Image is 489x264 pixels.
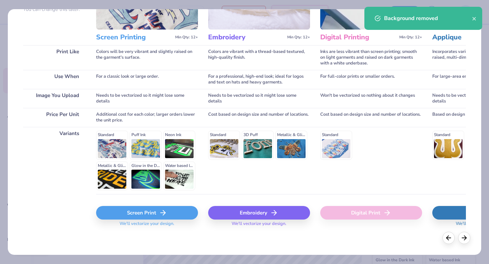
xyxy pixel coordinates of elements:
span: Min Qty: 12+ [287,35,310,40]
div: Needs to be vectorized so it might lose some details [208,89,310,108]
div: Cost based on design size and number of locations. [208,108,310,127]
h3: Screen Printing [96,33,173,42]
span: Min Qty: 12+ [175,35,198,40]
div: Print Like [23,45,86,70]
p: You can change this later. [23,6,86,12]
div: Image You Upload [23,89,86,108]
div: Variants [23,127,86,194]
div: For full-color prints or smaller orders. [320,70,422,89]
div: For a classic look or large order. [96,70,198,89]
span: Min Qty: 12+ [399,35,422,40]
div: Needs to be vectorized so it might lose some details [96,89,198,108]
span: We'll vectorize your design. [229,221,289,231]
div: Embroidery [208,206,310,220]
span: We'll vectorize your design. [117,221,177,231]
div: Colors will be very vibrant and slightly raised on the garment's surface. [96,45,198,70]
div: Background removed [384,14,472,22]
div: Won't be vectorized so nothing about it changes [320,89,422,108]
div: For a professional, high-end look; ideal for logos and text on hats and heavy garments. [208,70,310,89]
h3: Digital Printing [320,33,397,42]
button: close [472,14,477,22]
div: Screen Print [96,206,198,220]
div: Colors are vibrant with a thread-based textured, high-quality finish. [208,45,310,70]
div: Additional cost for each color; larger orders lower the unit price. [96,108,198,127]
div: Use When [23,70,86,89]
div: Inks are less vibrant than screen printing; smooth on light garments and raised on dark garments ... [320,45,422,70]
div: Digital Print [320,206,422,220]
div: Cost based on design size and number of locations. [320,108,422,127]
div: Price Per Unit [23,108,86,127]
h3: Embroidery [208,33,285,42]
